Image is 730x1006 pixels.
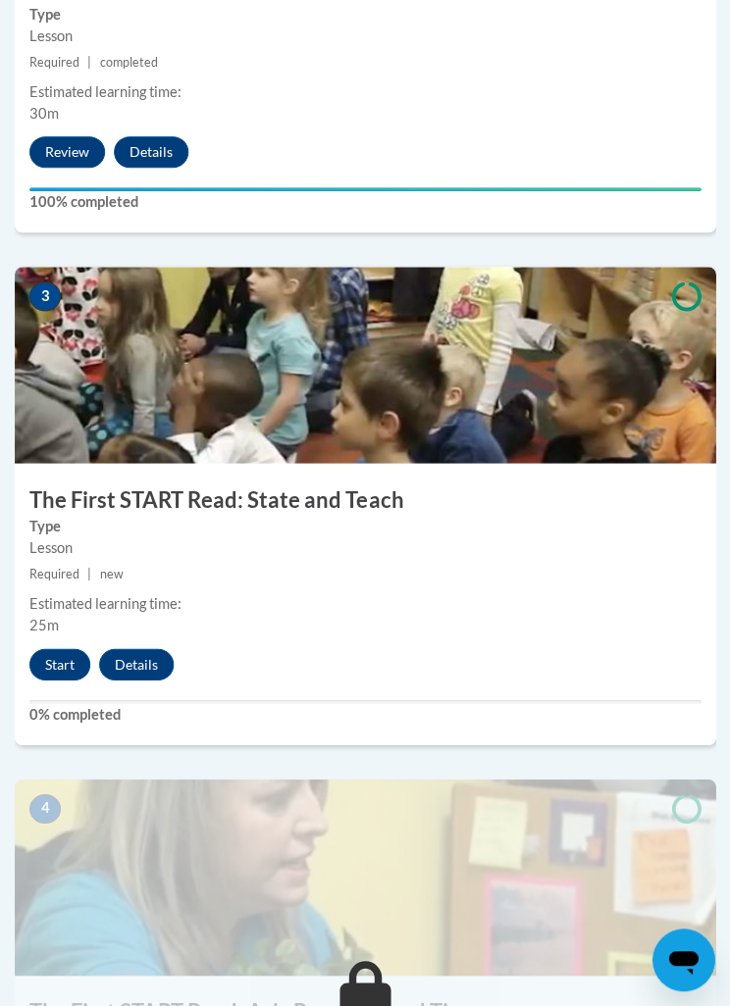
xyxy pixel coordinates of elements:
div: Lesson [29,536,701,558]
span: new [99,566,123,580]
label: 0% completed [29,703,701,725]
span: 4 [29,793,61,823]
span: | [87,566,91,580]
button: Details [99,648,174,679]
span: | [87,55,91,70]
button: Start [29,648,90,679]
img: Course Image [15,779,715,975]
button: Review [29,136,105,168]
div: Estimated learning time: [29,592,701,614]
div: Estimated learning time: [29,81,701,103]
img: Course Image [15,267,715,463]
span: 25m [29,616,59,632]
label: 100% completed [29,191,701,213]
label: Type [29,515,701,536]
span: 30m [29,105,59,122]
span: 3 [29,281,61,311]
h3: The First START Read: State and Teach [15,484,715,515]
div: Lesson [29,25,701,47]
span: Required [29,55,79,70]
span: Required [29,566,79,580]
label: Type [29,4,701,25]
span: completed [99,55,157,70]
button: Details [114,136,188,168]
iframe: Button to launch messaging window [652,928,714,990]
div: Your progress [29,187,701,191]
